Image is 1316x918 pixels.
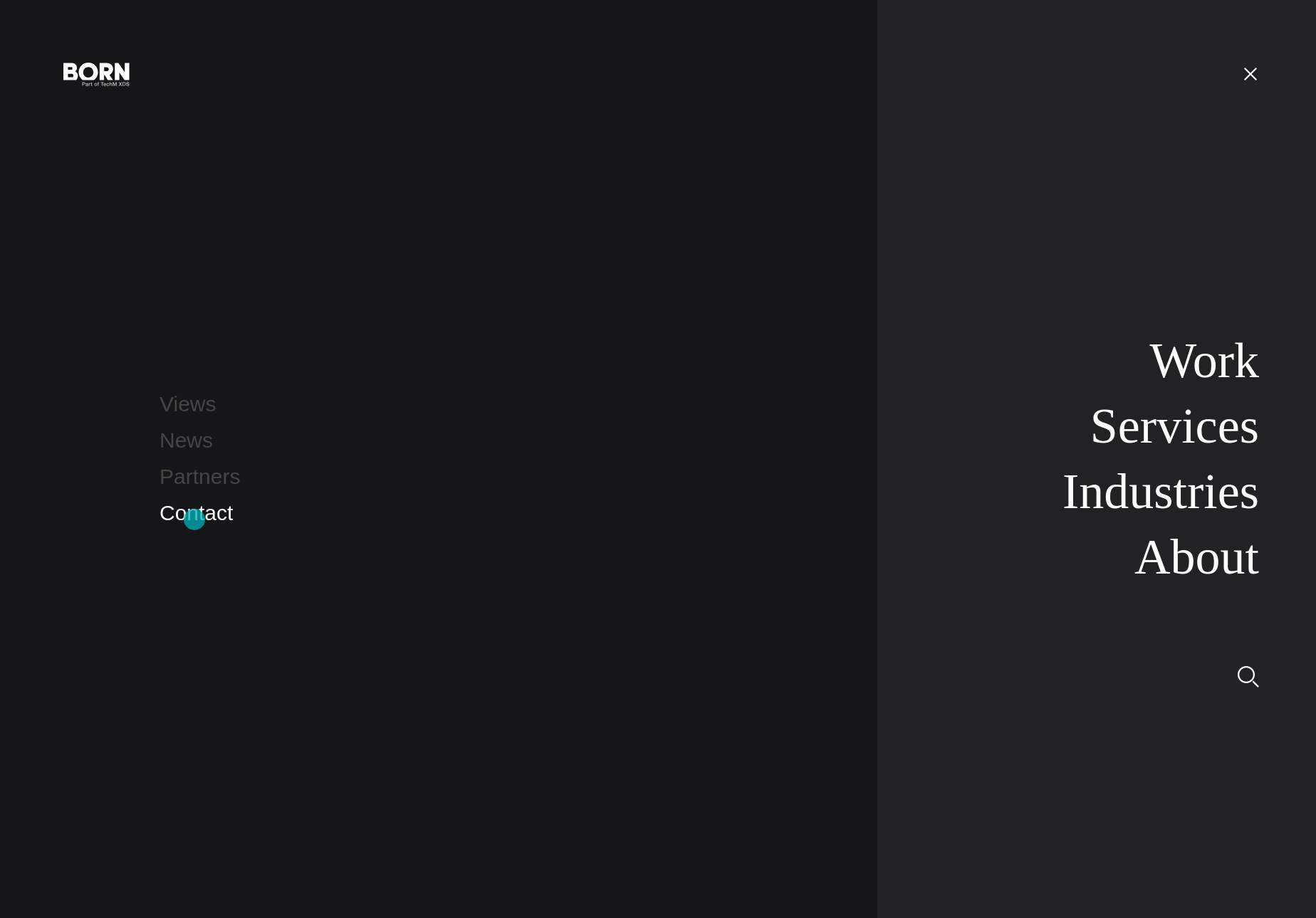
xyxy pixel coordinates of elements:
[160,428,213,452] a: News
[1134,529,1259,584] a: About
[1090,399,1259,453] a: Services
[160,392,216,416] a: Views
[160,465,240,488] a: Partners
[1233,58,1268,88] button: Open
[1238,666,1259,687] img: Search
[1062,464,1259,519] a: Industries
[1149,333,1259,388] a: Work
[160,501,233,524] a: Contact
